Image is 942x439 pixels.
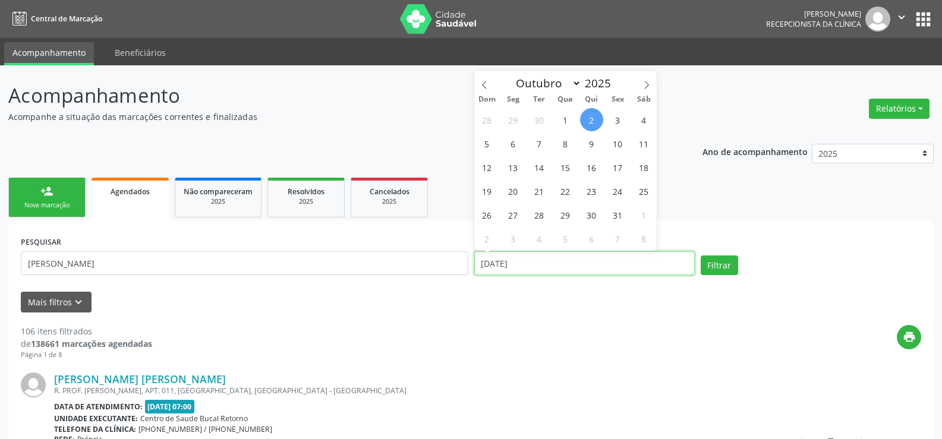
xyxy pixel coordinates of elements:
span: Setembro 28, 2025 [475,108,499,131]
div: [PERSON_NAME] [766,9,861,19]
button: Relatórios [869,99,930,119]
span: Outubro 27, 2025 [502,203,525,226]
input: Nome, código do beneficiário ou CPF [21,251,468,275]
span: Sex [604,96,631,103]
span: Outubro 9, 2025 [580,132,603,155]
a: [PERSON_NAME] [PERSON_NAME] [54,372,226,386]
span: Novembro 4, 2025 [528,227,551,250]
span: Novembro 5, 2025 [554,227,577,250]
span: Dom [474,96,500,103]
span: Ter [526,96,552,103]
i: keyboard_arrow_down [72,296,85,309]
span: Outubro 3, 2025 [606,108,629,131]
span: Outubro 13, 2025 [502,156,525,179]
span: Recepcionista da clínica [766,19,861,29]
span: Central de Marcação [31,14,102,24]
span: Outubro 2, 2025 [580,108,603,131]
span: Outubro 31, 2025 [606,203,629,226]
div: Nova marcação [17,201,77,210]
button: Mais filtroskeyboard_arrow_down [21,292,92,312]
p: Ano de acompanhamento [702,144,808,159]
span: Outubro 1, 2025 [554,108,577,131]
div: 2025 [360,197,419,206]
b: Unidade executante: [54,413,138,424]
span: Novembro 3, 2025 [502,227,525,250]
button: Filtrar [701,255,738,276]
span: Qui [578,96,604,103]
span: [PHONE_NUMBER] / [PHONE_NUMBER] [138,424,272,434]
span: Outubro 28, 2025 [528,203,551,226]
i: print [903,330,916,343]
span: Cancelados [370,187,409,197]
div: 2025 [276,197,336,206]
div: 106 itens filtrados [21,325,152,337]
span: Centro de Saude Bucal Retorno [140,413,248,424]
span: Outubro 22, 2025 [554,179,577,203]
b: Data de atendimento: [54,402,143,412]
select: Month [511,75,582,91]
span: Outubro 18, 2025 [632,156,656,179]
span: Outubro 6, 2025 [502,132,525,155]
input: Selecione um intervalo [474,251,695,275]
span: Outubro 17, 2025 [606,156,629,179]
span: Outubro 10, 2025 [606,132,629,155]
p: Acompanhe a situação das marcações correntes e finalizadas [8,110,656,123]
span: Outubro 20, 2025 [502,179,525,203]
span: Qua [552,96,578,103]
span: Outubro 24, 2025 [606,179,629,203]
span: Outubro 26, 2025 [475,203,499,226]
span: Setembro 29, 2025 [502,108,525,131]
a: Central de Marcação [8,9,102,29]
input: Year [581,75,620,91]
span: Outubro 25, 2025 [632,179,656,203]
button: apps [913,9,934,30]
a: Beneficiários [106,42,174,63]
span: Outubro 29, 2025 [554,203,577,226]
span: Novembro 2, 2025 [475,227,499,250]
span: Novembro 6, 2025 [580,227,603,250]
span: Outubro 11, 2025 [632,132,656,155]
div: person_add [40,185,53,198]
div: de [21,337,152,350]
span: Outubro 14, 2025 [528,156,551,179]
span: Agendados [111,187,150,197]
span: [DATE] 07:00 [145,400,195,413]
span: Outubro 21, 2025 [528,179,551,203]
span: Outubro 7, 2025 [528,132,551,155]
label: PESQUISAR [21,233,61,251]
a: Acompanhamento [4,42,94,65]
span: Novembro 8, 2025 [632,227,656,250]
span: Setembro 30, 2025 [528,108,551,131]
b: Telefone da clínica: [54,424,136,434]
button: print [897,325,921,349]
span: Outubro 30, 2025 [580,203,603,226]
span: Outubro 19, 2025 [475,179,499,203]
span: Não compareceram [184,187,253,197]
span: Resolvidos [288,187,324,197]
span: Outubro 23, 2025 [580,179,603,203]
span: Outubro 8, 2025 [554,132,577,155]
span: Outubro 12, 2025 [475,156,499,179]
p: Acompanhamento [8,81,656,110]
img: img [865,7,890,31]
div: 2025 [184,197,253,206]
img: img [21,372,46,397]
span: Sáb [631,96,657,103]
button:  [890,7,913,31]
span: Outubro 4, 2025 [632,108,656,131]
div: Página 1 de 8 [21,350,152,360]
span: Outubro 15, 2025 [554,156,577,179]
span: Outubro 5, 2025 [475,132,499,155]
span: Seg [500,96,526,103]
div: R. PROF. [PERSON_NAME], APT. 011, [GEOGRAPHIC_DATA], [GEOGRAPHIC_DATA] - [GEOGRAPHIC_DATA] [54,386,743,396]
span: Novembro 1, 2025 [632,203,656,226]
i:  [895,11,908,24]
strong: 138661 marcações agendadas [31,338,152,349]
span: Novembro 7, 2025 [606,227,629,250]
span: Outubro 16, 2025 [580,156,603,179]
